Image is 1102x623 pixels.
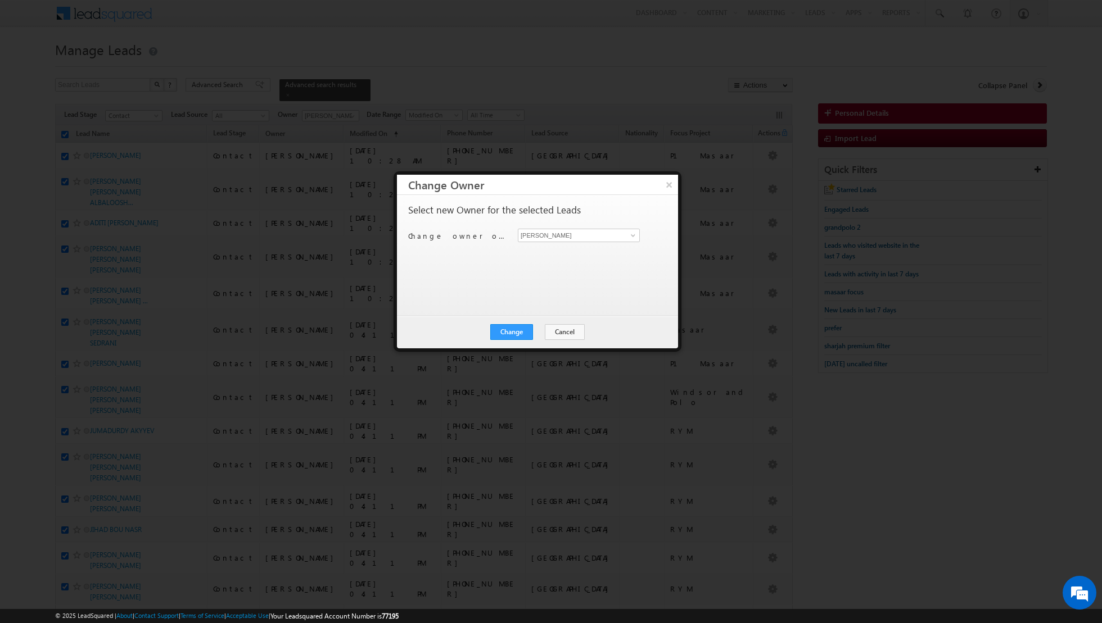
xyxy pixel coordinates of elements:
a: Acceptable Use [226,612,269,619]
input: Type to Search [518,229,640,242]
button: Change [490,324,533,340]
a: Terms of Service [180,612,224,619]
button: × [660,175,678,194]
p: Change owner of 50 leads to [408,231,509,241]
a: Show All Items [625,230,639,241]
a: Contact Support [134,612,179,619]
button: Cancel [545,324,585,340]
p: Select new Owner for the selected Leads [408,205,581,215]
span: 77195 [382,612,399,620]
h3: Change Owner [408,175,678,194]
span: Your Leadsquared Account Number is [270,612,399,620]
span: © 2025 LeadSquared | | | | | [55,611,399,621]
a: About [116,612,133,619]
